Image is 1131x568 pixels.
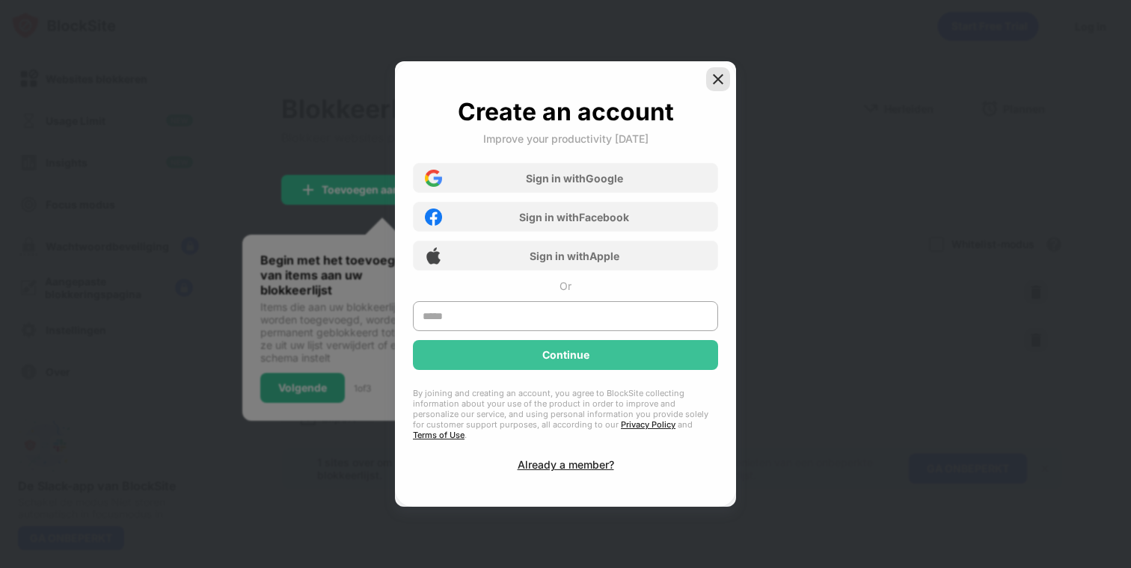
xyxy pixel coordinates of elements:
[526,172,623,185] div: Sign in with Google
[530,250,619,262] div: Sign in with Apple
[560,280,571,292] div: Or
[425,247,442,265] img: apple-icon.png
[413,388,718,440] div: By joining and creating an account, you agree to BlockSite collecting information about your use ...
[519,211,629,223] div: Sign in with Facebook
[413,430,465,440] a: Terms of Use
[425,170,442,187] img: google-icon.png
[425,209,442,226] img: facebook-icon.png
[483,132,649,145] div: Improve your productivity [DATE]
[518,458,614,471] div: Already a member?
[621,419,675,430] a: Privacy Policy
[542,349,589,361] div: Continue
[458,97,674,126] div: Create an account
